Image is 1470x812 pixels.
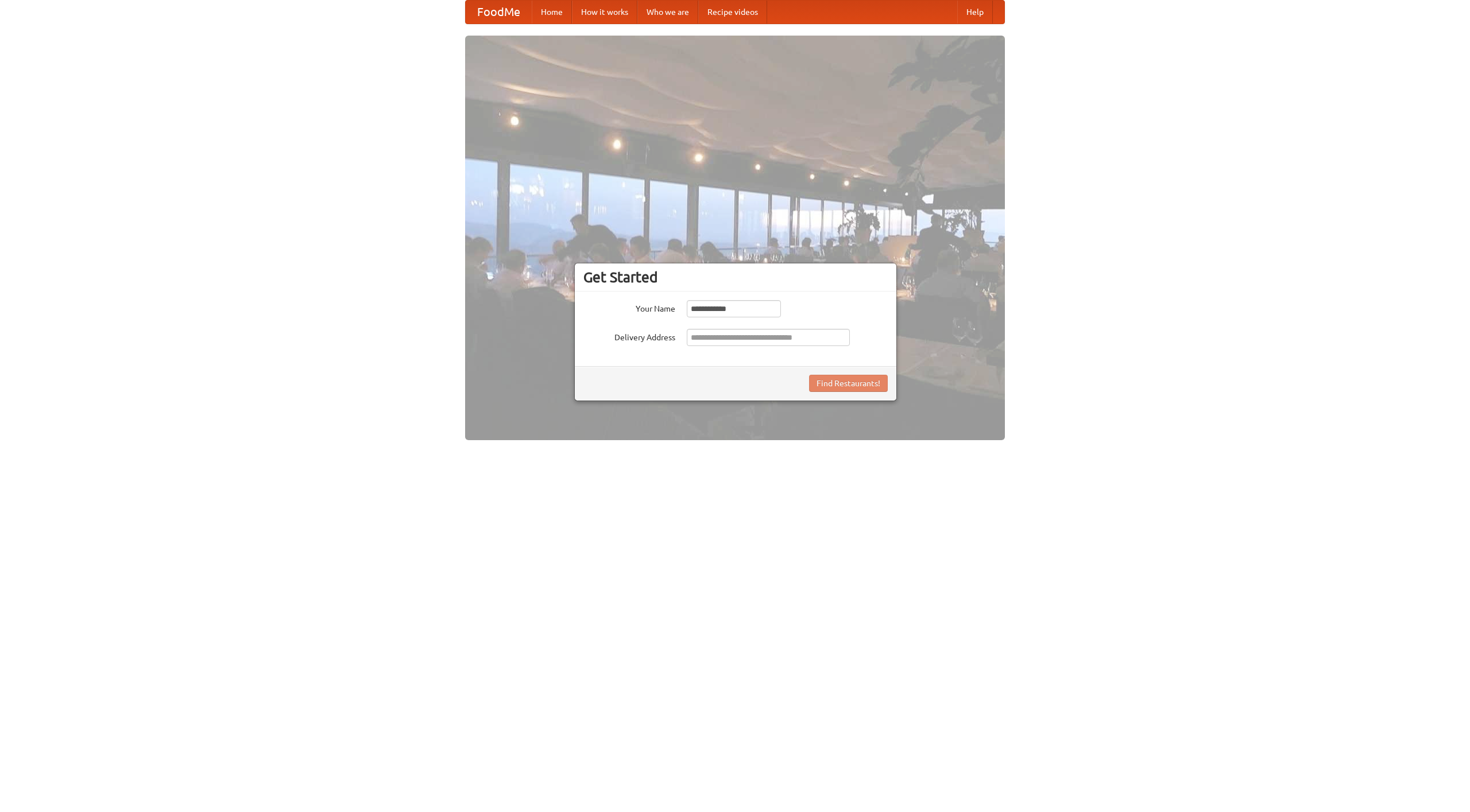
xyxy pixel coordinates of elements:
a: How it works [572,1,637,24]
a: Recipe videos [698,1,767,24]
h3: Get Started [583,269,888,286]
a: Home [532,1,572,24]
label: Delivery Address [583,329,675,343]
button: Find Restaurants! [809,375,888,392]
a: Who we are [637,1,698,24]
label: Your Name [583,300,675,314]
a: FoodMe [466,1,532,24]
a: Help [957,1,993,24]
